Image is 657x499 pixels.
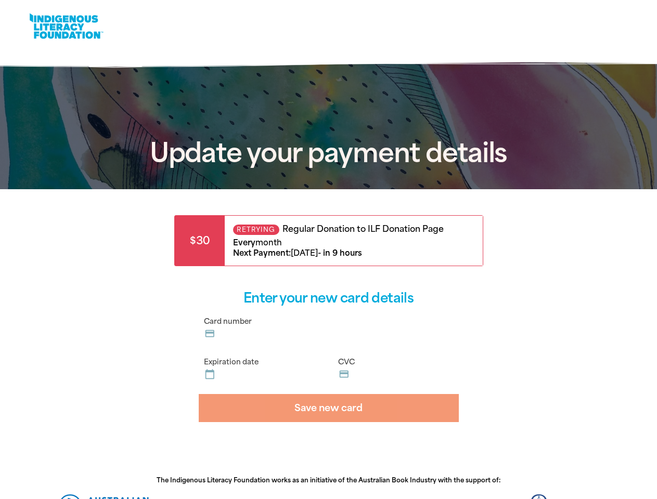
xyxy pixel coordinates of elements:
[255,238,282,247] strong: month
[218,372,319,380] iframe: Secure payment input frame
[233,225,280,235] span: RETRYING
[218,331,453,340] iframe: Secure payment input frame
[233,248,291,258] span: Next Payment :
[233,224,474,235] p: Regular Donation to ILF Donation Page
[150,137,507,169] span: Update your payment details
[204,369,216,380] i: calendar_today
[233,238,255,247] span: Every
[339,369,351,380] i: credit_card
[175,216,225,266] span: $30
[157,477,500,484] span: The Indigenous Literacy Foundation works as an initiative of the Australian Book Industry with th...
[233,248,362,258] span: - in 9 hours
[199,292,459,305] h4: Enter your new card details
[291,248,318,258] strong: [DATE]
[204,329,216,339] i: credit_card
[352,372,453,380] iframe: Secure payment input frame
